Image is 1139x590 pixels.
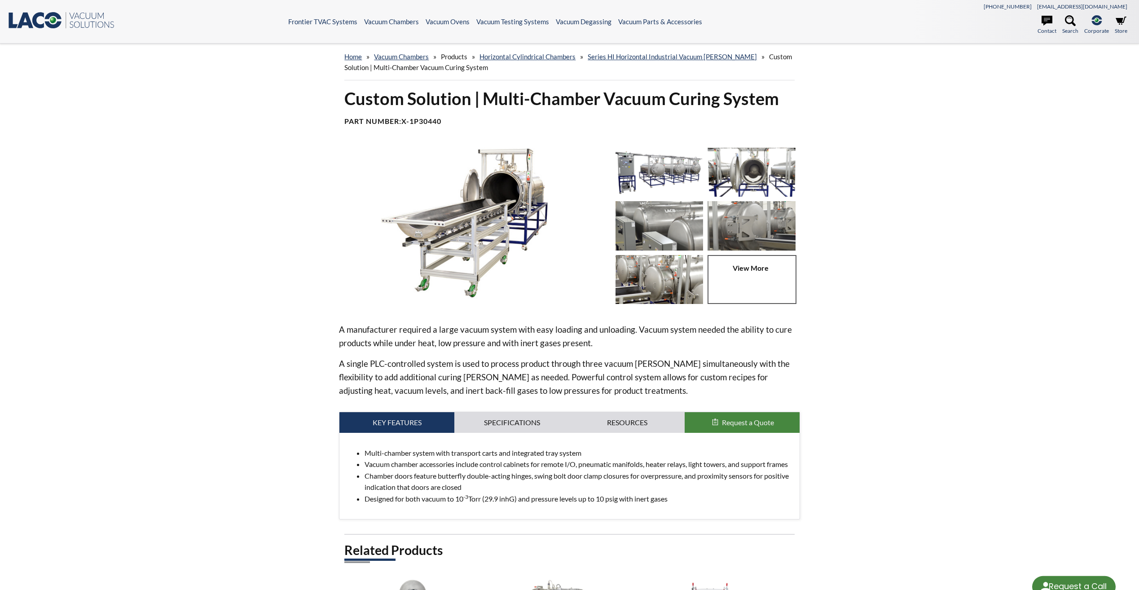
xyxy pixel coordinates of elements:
[708,201,795,250] img: Detail of loading tray for vacuum curing system for curing parts for a textile manufacturer
[454,412,569,433] a: Specifications
[616,201,703,250] img: Close up of multiple chambers in vacuum curing system for curing parts for a textile manufacturer
[365,493,792,505] li: Designed for both vacuum to 10 Torr (29.9 inhG) and pressure levels up to 10 psig with inert gases
[685,412,800,433] button: Request a Quote
[476,18,549,26] a: Vacuum Testing Systems
[339,412,454,433] a: Key Features
[364,18,419,26] a: Vacuum Chambers
[374,53,429,61] a: Vacuum Chambers
[401,117,441,125] b: X-1P30440
[1115,15,1127,35] a: Store
[984,3,1032,10] a: [PHONE_NUMBER]
[365,458,792,470] li: Vacuum chamber accessories include control cabinets for remote I/O, pneumatic manifolds, heater r...
[344,88,794,110] h1: Custom Solution | Multi-Chamber Vacuum Curing System
[616,148,703,197] img: multi-chamber vacuum curing system with front view of three chambers
[339,357,800,397] p: A single PLC-controlled system is used to process product through three vacuum [PERSON_NAME] simu...
[344,44,794,80] div: » » » » »
[1062,15,1078,35] a: Search
[365,447,792,459] li: Multi-chamber system with transport carts and integrated tray system
[344,117,794,126] h4: Part Number:
[570,412,685,433] a: Resources
[618,18,702,26] a: Vacuum Parts & Accessories
[344,542,794,559] h2: Related Products
[588,53,757,61] a: Series HI Horizontal Industrial Vacuum [PERSON_NAME]
[339,323,800,350] p: A manufacturer required a large vacuum system with easy loading and unloading. Vacuum system need...
[463,493,468,500] sup: -3
[344,53,362,61] a: home
[479,53,576,61] a: Horizontal Cylindrical Chambers
[708,148,795,197] img: front view of Multi-chamber vacuum curing system with open chamber door
[708,255,800,304] a: Multi-chamber Curing System. Watch Now!
[556,18,611,26] a: Vacuum Degassing
[365,470,792,493] li: Chamber doors feature butterfly double-acting hinges, swing bolt door clamp closures for overpres...
[288,18,357,26] a: Frontier TVAC Systems
[722,418,774,427] span: Request a Quote
[1084,26,1109,35] span: Corporate
[344,53,792,71] span: Custom Solution | Multi-Chamber Vacuum Curing System
[339,148,608,299] img: Vacuum curing system for curing parts with wheeled chamber loading tray
[441,53,467,61] span: Products
[616,255,703,304] img: Close up of pull-out loading tray for vacuum curing system for curing parts for a textile manufac...
[1038,15,1056,35] a: Contact
[1037,3,1127,10] a: [EMAIL_ADDRESS][DOMAIN_NAME]
[426,18,470,26] a: Vacuum Ovens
